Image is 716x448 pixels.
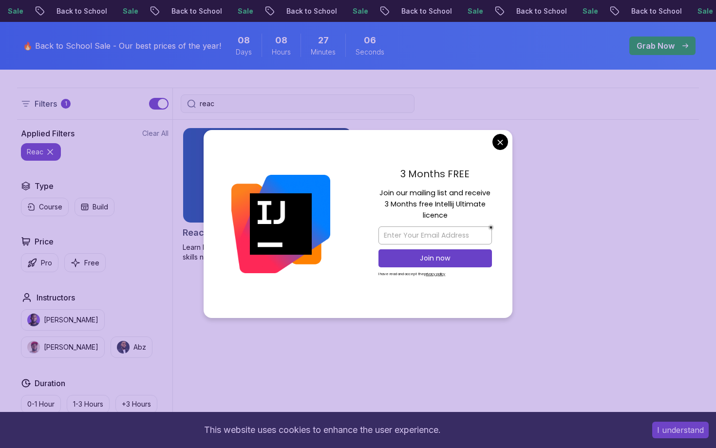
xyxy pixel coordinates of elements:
[154,6,220,16] p: Back to School
[356,47,384,57] span: Seconds
[39,6,105,16] p: Back to School
[311,47,336,57] span: Minutes
[450,6,481,16] p: Sale
[105,6,136,16] p: Sale
[21,395,61,413] button: 0-1 Hour
[220,6,251,16] p: Sale
[67,395,110,413] button: 1-3 Hours
[384,6,450,16] p: Back to School
[35,180,54,192] h2: Type
[21,336,105,358] button: instructor img[PERSON_NAME]
[21,143,61,161] button: reac
[652,422,709,438] button: Accept cookies
[122,399,151,409] p: +3 Hours
[183,226,295,240] h2: React JS Developer Guide
[21,253,58,272] button: Pro
[37,292,75,303] h2: Instructors
[142,129,169,138] button: Clear All
[23,40,221,52] p: 🔥 Back to School Sale - Our best prices of the year!
[183,128,352,223] img: React JS Developer Guide card
[64,253,106,272] button: Free
[115,395,157,413] button: +3 Hours
[238,34,250,47] span: 8 Days
[44,315,98,325] p: [PERSON_NAME]
[21,309,105,331] button: instructor img[PERSON_NAME]
[21,128,75,139] h2: Applied Filters
[117,341,130,354] img: instructor img
[35,236,54,247] h2: Price
[200,99,408,109] input: Search Java, React, Spring boot ...
[84,258,99,268] p: Free
[27,147,43,157] p: reac
[27,341,40,354] img: instructor img
[364,34,376,47] span: 6 Seconds
[133,342,146,352] p: Abz
[499,6,565,16] p: Back to School
[7,419,638,441] div: This website uses cookies to enhance the user experience.
[35,377,65,389] h2: Duration
[318,34,329,47] span: 27 Minutes
[39,202,62,212] p: Course
[41,258,52,268] p: Pro
[272,47,291,57] span: Hours
[27,399,55,409] p: 0-1 Hour
[614,6,680,16] p: Back to School
[236,47,252,57] span: Days
[27,314,40,326] img: instructor img
[565,6,596,16] p: Sale
[21,198,69,216] button: Course
[73,399,103,409] p: 1-3 Hours
[65,100,67,108] p: 1
[93,202,108,212] p: Build
[637,40,675,52] p: Grab Now
[44,342,98,352] p: [PERSON_NAME]
[269,6,335,16] p: Back to School
[335,6,366,16] p: Sale
[183,243,352,262] p: Learn ReactJS from the ground up and master the skills needed to build dynamic web applications.
[680,6,711,16] p: Sale
[35,98,57,110] p: Filters
[75,198,114,216] button: Build
[183,128,352,262] a: React JS Developer Guide card8.28hReact JS Developer GuideProLearn ReactJS from the ground up and...
[275,34,287,47] span: 8 Hours
[111,336,152,358] button: instructor imgAbz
